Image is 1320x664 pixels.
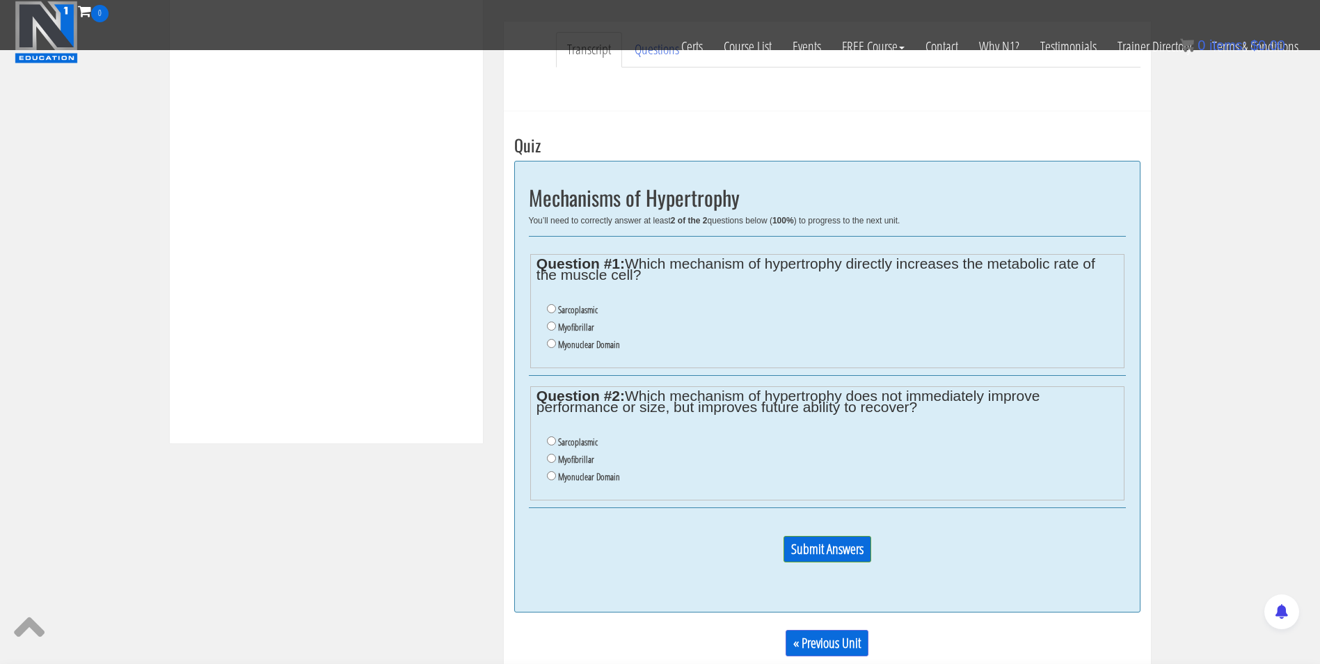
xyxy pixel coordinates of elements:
[78,1,109,20] a: 0
[1030,22,1107,71] a: Testimonials
[536,388,625,404] strong: Question #2:
[558,304,598,315] label: Sarcoplasmic
[713,22,782,71] a: Course List
[1198,38,1205,53] span: 0
[1250,38,1258,53] span: $
[786,630,868,656] a: « Previous Unit
[784,536,871,562] input: Submit Answers
[558,436,598,448] label: Sarcoplasmic
[1180,38,1285,53] a: 0 items: $0.00
[536,258,1118,280] legend: Which mechanism of hypertrophy directly increases the metabolic rate of the muscle cell?
[969,22,1030,71] a: Why N1?
[832,22,915,71] a: FREE Course
[1250,38,1285,53] bdi: 0.00
[529,216,1126,226] div: You’ll need to correctly answer at least questions below ( ) to progress to the next unit.
[671,22,713,71] a: Certs
[915,22,969,71] a: Contact
[1202,22,1309,71] a: Terms & Conditions
[782,22,832,71] a: Events
[558,339,620,350] label: Myonuclear Domain
[558,471,620,482] label: Myonuclear Domain
[558,322,594,333] label: Myofibrillar
[558,454,594,465] label: Myofibrillar
[1209,38,1246,53] span: items:
[1180,38,1194,52] img: icon11.png
[91,5,109,22] span: 0
[514,136,1140,154] h3: Quiz
[772,216,794,226] b: 100%
[671,216,708,226] b: 2 of the 2
[1107,22,1202,71] a: Trainer Directory
[536,390,1118,413] legend: Which mechanism of hypertrophy does not immediately improve performance or size, but improves fut...
[15,1,78,63] img: n1-education
[529,186,1126,209] h2: Mechanisms of Hypertrophy
[536,255,625,271] strong: Question #1:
